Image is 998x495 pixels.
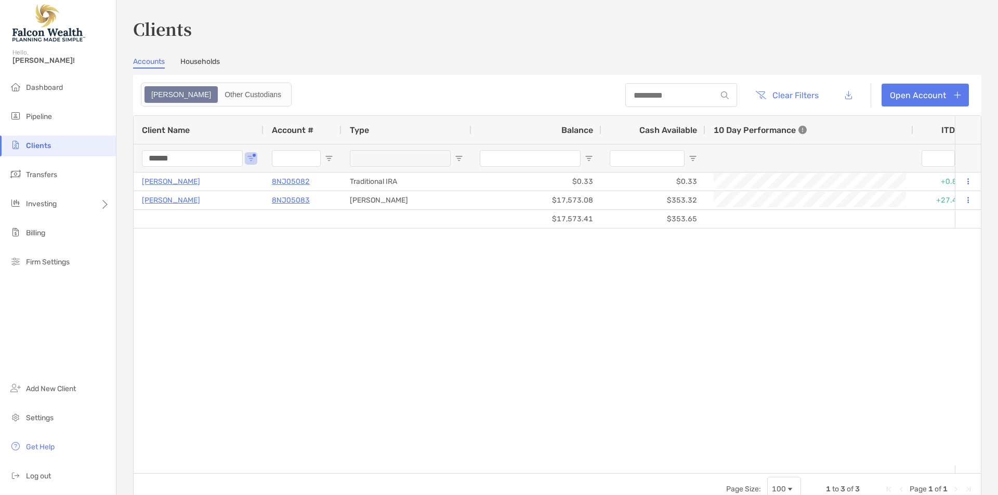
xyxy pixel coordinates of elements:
span: Clients [26,141,51,150]
div: $0.33 [601,172,705,191]
div: Zoe [146,87,217,102]
span: Billing [26,229,45,237]
img: Falcon Wealth Planning Logo [12,4,85,42]
div: [PERSON_NAME] [342,191,471,209]
button: Open Filter Menu [585,154,593,163]
img: dashboard icon [9,81,22,93]
img: firm-settings icon [9,255,22,267]
a: Households [180,57,220,69]
img: investing icon [9,197,22,209]
span: Cash Available [639,125,697,135]
span: 1 [826,485,831,493]
div: $17,573.41 [471,210,601,228]
span: Transfers [26,170,57,179]
button: Open Filter Menu [247,154,255,163]
span: Type [350,125,369,135]
a: 8NJ05082 [272,175,310,188]
span: 3 [855,485,860,493]
button: Open Filter Menu [325,154,333,163]
span: 1 [943,485,948,493]
span: Firm Settings [26,258,70,266]
input: Account # Filter Input [272,150,321,167]
img: input icon [721,91,729,99]
input: Client Name Filter Input [142,150,243,167]
input: Balance Filter Input [480,150,581,167]
div: Page Size: [726,485,761,493]
img: billing icon [9,226,22,238]
span: of [847,485,853,493]
div: 100 [772,485,786,493]
img: clients icon [9,139,22,151]
span: Account # [272,125,313,135]
a: [PERSON_NAME] [142,194,200,207]
a: Accounts [133,57,165,69]
input: Cash Available Filter Input [610,150,685,167]
span: Client Name [142,125,190,135]
span: Investing [26,199,57,208]
div: +27.44% [913,191,976,209]
div: Other Custodians [219,87,287,102]
button: Clear Filters [747,84,826,106]
div: 10 Day Performance [714,116,807,144]
div: Next Page [952,485,960,493]
span: [PERSON_NAME]! [12,56,110,65]
div: $0.33 [471,172,601,191]
div: $353.65 [601,210,705,228]
button: Open Filter Menu [689,154,697,163]
div: segmented control [141,83,292,106]
div: Traditional IRA [342,172,471,191]
span: of [935,485,941,493]
div: First Page [885,485,893,493]
img: pipeline icon [9,110,22,122]
span: Settings [26,413,54,422]
span: 1 [928,485,933,493]
input: ITD Filter Input [922,150,955,167]
img: add_new_client icon [9,382,22,394]
span: Page [910,485,927,493]
div: $17,573.08 [471,191,601,209]
span: Add New Client [26,384,76,393]
span: Get Help [26,443,55,451]
img: settings icon [9,411,22,423]
a: [PERSON_NAME] [142,175,200,188]
div: Last Page [964,485,973,493]
div: $353.32 [601,191,705,209]
div: Previous Page [897,485,905,493]
div: ITD [941,125,967,135]
div: +0.86% [913,172,976,191]
button: Open Filter Menu [455,154,463,163]
span: Balance [561,125,593,135]
a: 8NJ05083 [272,194,310,207]
h3: Clients [133,17,981,41]
span: to [832,485,839,493]
img: logout icon [9,469,22,481]
span: Pipeline [26,112,52,121]
img: transfers icon [9,168,22,180]
a: Open Account [882,84,969,106]
span: Log out [26,472,51,480]
span: Dashboard [26,83,63,92]
span: 3 [841,485,845,493]
img: get-help icon [9,440,22,452]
